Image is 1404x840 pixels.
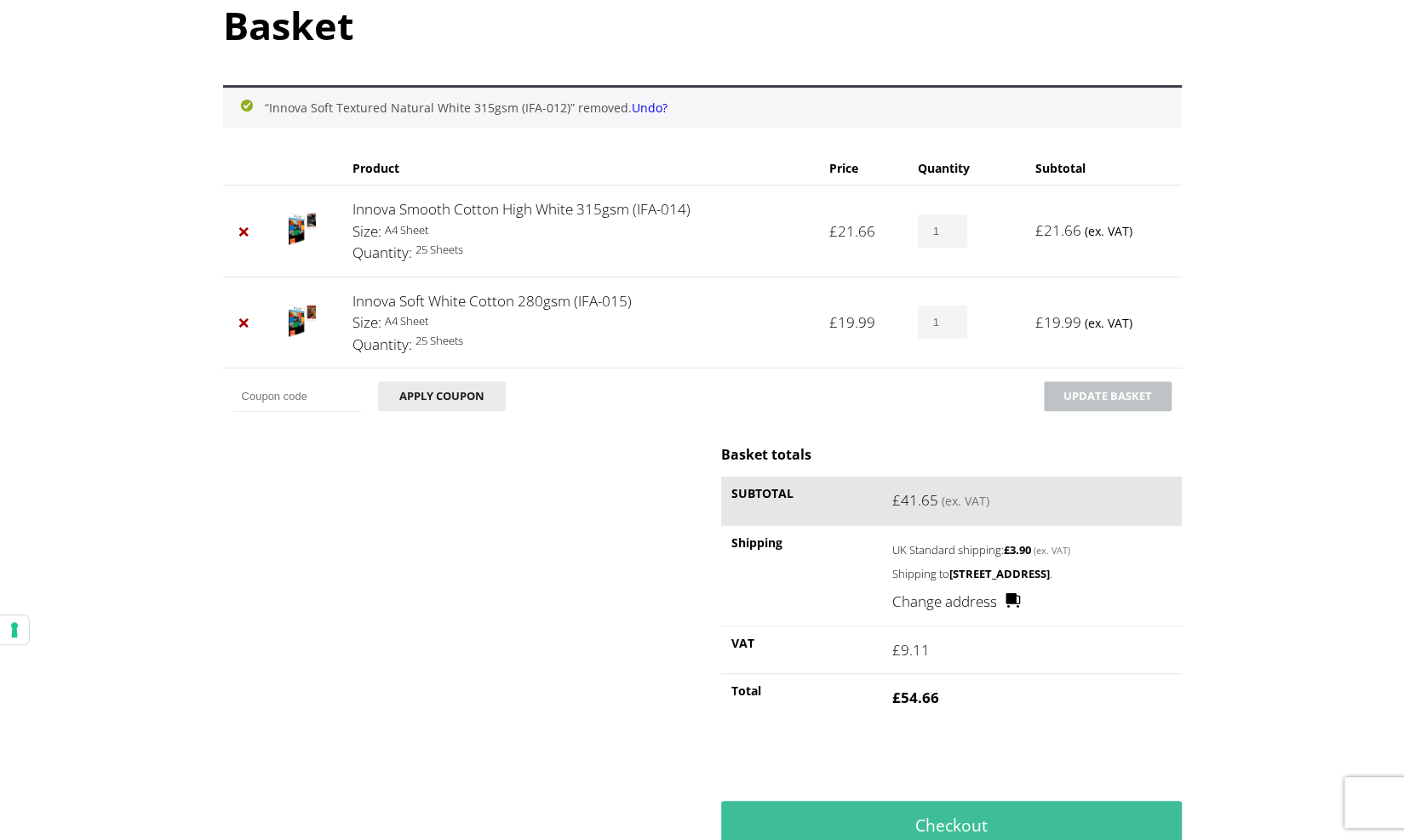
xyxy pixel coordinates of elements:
th: VAT [721,626,882,674]
th: Product [342,151,819,185]
bdi: 3.90 [1004,542,1031,557]
div: “Innova Soft Textured Natural White 315gsm (IFA-012)” removed. [223,85,1182,128]
bdi: 21.66 [1035,220,1081,240]
p: 25 Sheets [352,240,809,260]
h2: Basket totals [721,445,1181,464]
span: £ [1035,220,1044,240]
small: (ex. VAT) [942,493,989,509]
bdi: 41.65 [892,490,938,510]
dt: Size: [352,220,381,243]
span: £ [892,688,901,707]
dt: Quantity: [352,334,412,356]
span: £ [829,312,838,332]
span: £ [829,221,838,241]
button: Apply coupon [378,381,506,411]
p: 25 Sheets [352,331,809,351]
th: Shipping [721,525,882,626]
input: Product quantity [918,214,967,248]
input: Product quantity [918,306,967,339]
span: £ [892,640,901,660]
dt: Size: [352,311,381,334]
a: Remove Innova Smooth Cotton High White 315gsm (IFA-014) from basket [233,220,255,243]
th: Quantity [908,151,1025,185]
button: Update basket [1044,381,1172,411]
img: Innova Smooth Cotton High White 315gsm (IFA-014) [289,211,316,245]
span: £ [892,490,901,510]
a: Change address [892,591,1021,613]
bdi: 19.99 [829,312,875,332]
img: Innova Soft White Cotton 280gsm (IFA-015) [289,303,316,337]
bdi: 9.11 [892,640,930,660]
th: Subtotal [721,477,882,525]
bdi: 54.66 [892,688,939,707]
bdi: 21.66 [829,221,875,241]
p: Shipping to . [892,564,1171,584]
dt: Quantity: [352,242,412,264]
a: Innova Soft White Cotton 280gsm (IFA-015) [352,291,632,311]
small: (ex. VAT) [1085,223,1132,239]
span: £ [1004,542,1010,557]
iframe: PayPal [721,740,1181,787]
th: Total [721,673,882,722]
small: (ex. VAT) [1085,315,1132,331]
th: Subtotal [1025,151,1182,185]
th: Price [819,151,908,185]
small: (ex. VAT) [1034,544,1070,557]
span: £ [1035,312,1044,332]
a: Remove Innova Soft White Cotton 280gsm (IFA-015) from basket [233,311,255,334]
label: UK Standard shipping: [892,539,1143,559]
input: Coupon code [233,381,361,412]
p: A4 Sheet [352,220,809,240]
p: A4 Sheet [352,311,809,331]
strong: [STREET_ADDRESS] [949,566,1050,581]
a: Innova Smooth Cotton High White 315gsm (IFA-014) [352,199,691,219]
a: Undo? [632,100,668,116]
bdi: 19.99 [1035,312,1081,332]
